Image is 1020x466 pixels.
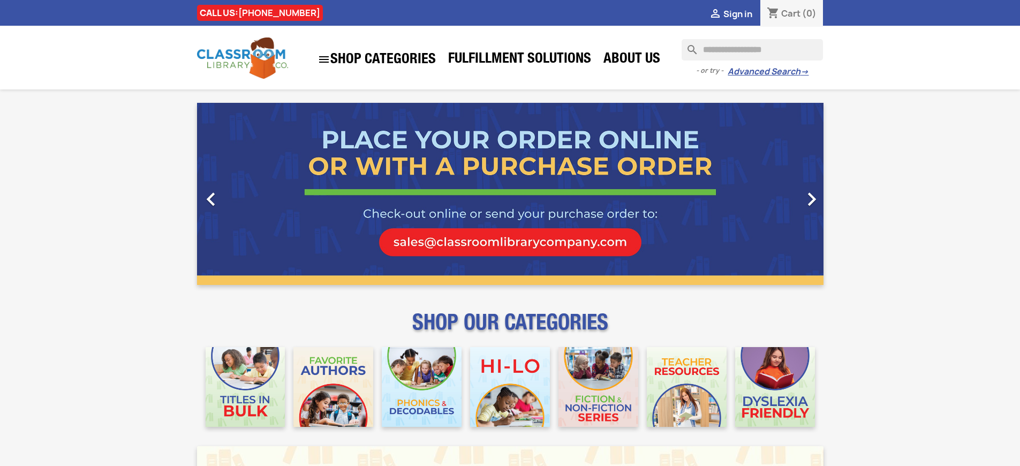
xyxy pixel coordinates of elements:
span: Cart [781,7,800,19]
a: SHOP CATEGORIES [312,48,441,71]
p: SHOP OUR CATEGORIES [197,319,823,339]
a: Next [729,103,823,285]
a: Previous [197,103,291,285]
i:  [198,186,224,213]
a: Fulfillment Solutions [443,49,596,71]
i:  [798,186,825,213]
img: CLC_Favorite_Authors_Mobile.jpg [293,347,373,427]
i:  [709,8,722,21]
img: CLC_HiLo_Mobile.jpg [470,347,550,427]
span: → [800,66,809,77]
a: Advanced Search→ [728,66,809,77]
i:  [318,53,330,66]
img: CLC_Teacher_Resources_Mobile.jpg [647,347,727,427]
ul: Carousel container [197,103,823,285]
img: CLC_Bulk_Mobile.jpg [206,347,285,427]
a: [PHONE_NUMBER] [238,7,320,19]
img: CLC_Dyslexia_Mobile.jpg [735,347,815,427]
i: search [682,39,694,52]
span: Sign in [723,8,752,20]
a:  Sign in [709,8,752,20]
img: CLC_Fiction_Nonfiction_Mobile.jpg [558,347,638,427]
span: - or try - [696,65,728,76]
input: Search [682,39,823,61]
a: About Us [598,49,666,71]
div: CALL US: [197,5,323,21]
span: (0) [802,7,817,19]
img: CLC_Phonics_And_Decodables_Mobile.jpg [382,347,462,427]
img: Classroom Library Company [197,37,288,79]
i: shopping_cart [767,7,780,20]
